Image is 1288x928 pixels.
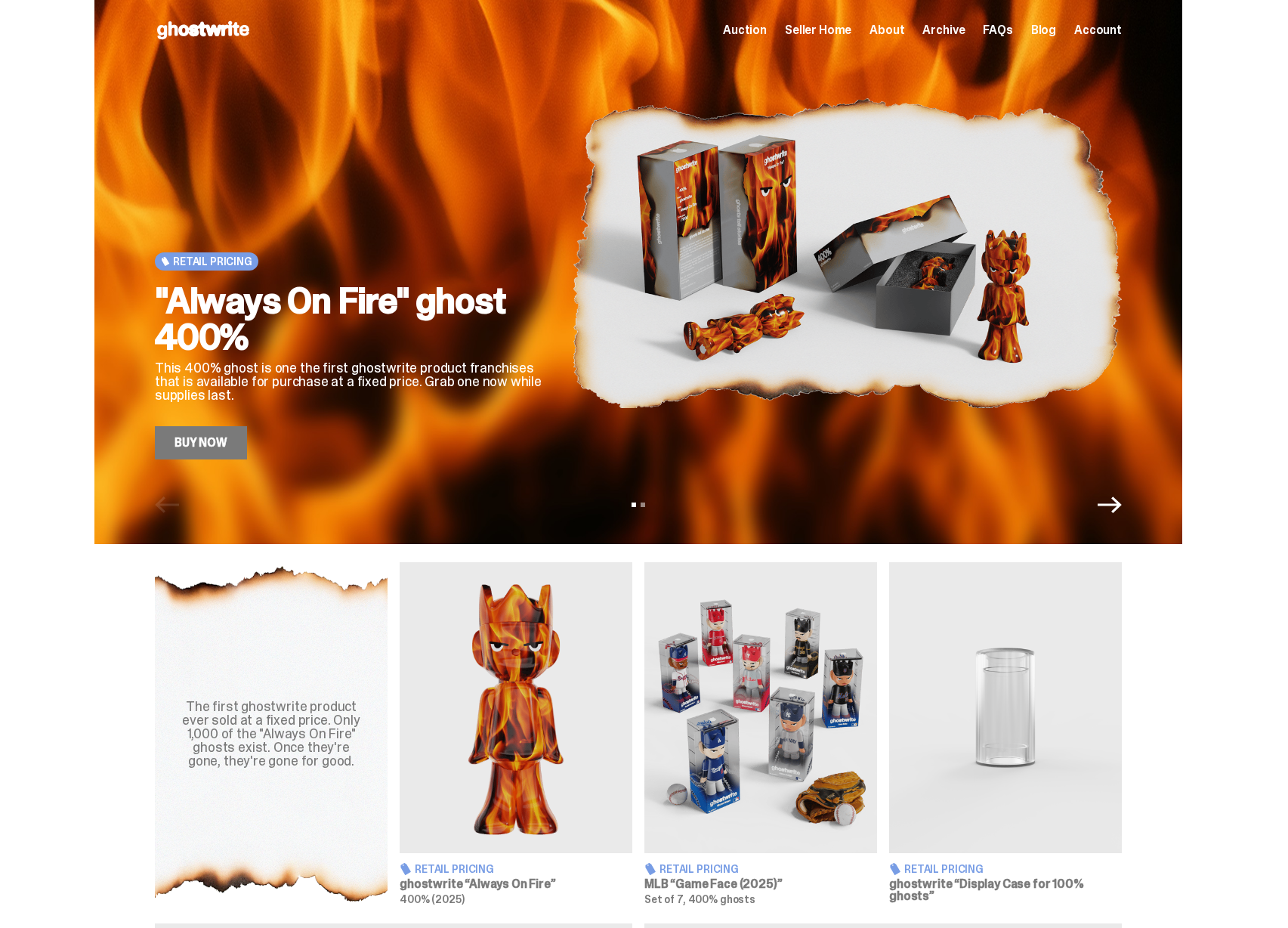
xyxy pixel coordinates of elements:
[644,562,877,853] img: Game Face (2025)
[889,562,1122,853] img: Display Case for 100% ghosts
[983,24,1012,36] a: FAQs
[415,864,494,874] span: Retail Pricing
[723,24,767,36] a: Auction
[1098,493,1122,517] button: Next
[1031,24,1056,36] a: Blog
[155,426,247,459] a: Buy Now
[922,24,965,36] a: Archive
[173,255,252,268] span: Retail Pricing
[785,24,851,36] a: Seller Home
[400,878,632,890] h3: ghostwrite “Always On Fire”
[632,503,636,507] button: View slide 1
[644,878,877,890] h3: MLB “Game Face (2025)”
[869,24,904,36] a: About
[659,864,739,874] span: Retail Pricing
[889,562,1122,905] a: Display Case for 100% ghosts Retail Pricing
[400,562,632,853] img: Always On Fire
[572,47,1122,459] img: "Always On Fire" ghost 400%
[641,503,645,507] button: View slide 2
[155,283,548,355] h2: "Always On Fire" ghost 400%
[644,562,877,905] a: Game Face (2025) Retail Pricing
[155,361,548,402] p: This 400% ghost is one the first ghostwrite product franchises that is available for purchase at ...
[173,700,369,768] div: The first ghostwrite product ever sold at a fixed price. Only 1,000 of the "Always On Fire" ghost...
[904,864,984,874] span: Retail Pricing
[400,892,464,906] span: 400% (2025)
[400,562,632,905] a: Always On Fire Retail Pricing
[644,892,755,906] span: Set of 7, 400% ghosts
[1074,24,1122,36] a: Account
[889,878,1122,902] h3: ghostwrite “Display Case for 100% ghosts”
